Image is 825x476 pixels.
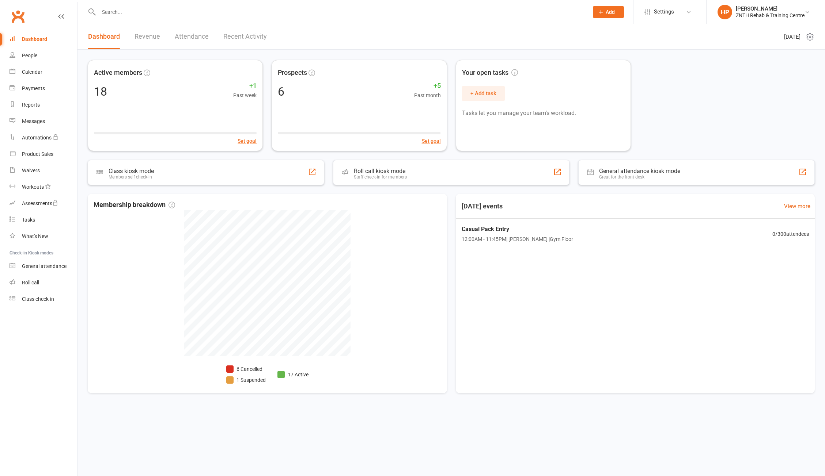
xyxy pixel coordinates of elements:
[10,47,77,64] a: People
[736,12,805,19] div: ZNTH Rehab & Training Centre
[10,130,77,146] a: Automations
[10,275,77,291] a: Roll call
[422,137,441,145] button: Set goal
[10,80,77,97] a: Payments
[10,228,77,245] a: What's New
[22,85,45,91] div: Payments
[772,230,809,238] span: 0 / 300 attendees
[22,217,35,223] div: Tasks
[226,365,266,373] li: 6 Cancelled
[94,68,142,78] span: Active members
[10,97,77,113] a: Reports
[414,91,441,99] span: Past month
[22,168,40,173] div: Waivers
[354,168,407,174] div: Roll call kiosk mode
[9,7,27,26] a: Clubworx
[462,108,625,118] p: Tasks let you manage your team's workload.
[462,86,505,101] button: + Add task
[88,24,120,49] a: Dashboard
[10,162,77,179] a: Waivers
[10,146,77,162] a: Product Sales
[233,91,257,99] span: Past week
[606,9,615,15] span: Add
[22,102,40,108] div: Reports
[109,174,154,180] div: Members self check-in
[22,135,52,141] div: Automations
[135,24,160,49] a: Revenue
[22,36,47,42] div: Dashboard
[94,200,175,210] span: Membership breakdown
[94,86,107,97] div: 18
[718,5,732,19] div: HP
[277,371,309,379] li: 17 Active
[354,174,407,180] div: Staff check-in for members
[22,118,45,124] div: Messages
[462,235,573,243] span: 12:00AM - 11:45PM | [PERSON_NAME] | Gym Floor
[109,168,154,174] div: Class kiosk mode
[736,5,805,12] div: [PERSON_NAME]
[599,174,680,180] div: Great for the front desk
[22,53,37,58] div: People
[599,168,680,174] div: General attendance kiosk mode
[462,224,573,234] span: Casual Pack Entry
[22,184,44,190] div: Workouts
[784,202,810,211] a: View more
[175,24,209,49] a: Attendance
[226,376,266,384] li: 1 Suspended
[22,233,48,239] div: What's New
[22,263,67,269] div: General attendance
[22,69,42,75] div: Calendar
[10,113,77,130] a: Messages
[456,200,508,213] h3: [DATE] events
[784,32,801,41] span: [DATE]
[10,179,77,195] a: Workouts
[22,151,53,157] div: Product Sales
[22,200,58,206] div: Assessments
[10,64,77,80] a: Calendar
[278,68,307,78] span: Prospects
[278,86,284,97] div: 6
[22,296,54,302] div: Class check-in
[10,291,77,307] a: Class kiosk mode
[10,31,77,47] a: Dashboard
[593,6,624,18] button: Add
[96,7,583,17] input: Search...
[223,24,267,49] a: Recent Activity
[462,68,518,78] span: Your open tasks
[414,81,441,91] span: +5
[10,195,77,212] a: Assessments
[238,137,257,145] button: Set goal
[10,212,77,228] a: Tasks
[22,280,39,285] div: Roll call
[233,81,257,91] span: +1
[654,4,674,20] span: Settings
[10,258,77,275] a: General attendance kiosk mode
